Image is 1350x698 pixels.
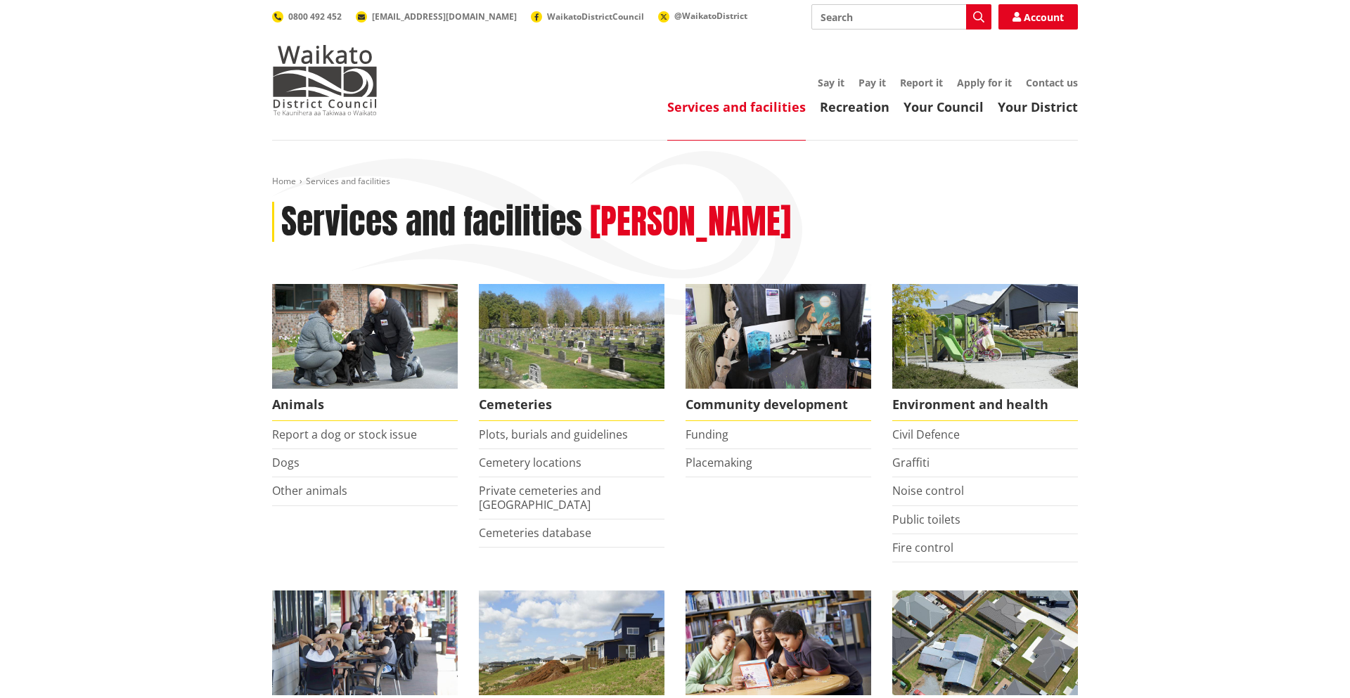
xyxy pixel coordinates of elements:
input: Search input [811,4,991,30]
a: WaikatoDistrictCouncil [531,11,644,22]
a: Report it [900,76,943,89]
a: Say it [818,76,844,89]
a: Private cemeteries and [GEOGRAPHIC_DATA] [479,483,601,512]
nav: breadcrumb [272,176,1078,188]
a: Placemaking [686,455,752,470]
img: Huntly Cemetery [479,284,664,389]
a: Dogs [272,455,300,470]
img: Matariki Travelling Suitcase Art Exhibition [686,284,871,389]
a: Apply for it [957,76,1012,89]
img: Land and property thumbnail [479,590,664,695]
a: Waikato District Council Animal Control team Animals [272,284,458,421]
a: Plots, burials and guidelines [479,427,628,442]
a: Pay it [859,76,886,89]
a: Other animals [272,483,347,498]
a: Public toilets [892,512,960,527]
a: Noise control [892,483,964,498]
span: Cemeteries [479,389,664,421]
h1: Services and facilities [281,202,582,243]
a: Huntly Cemetery Cemeteries [479,284,664,421]
a: Civil Defence [892,427,960,442]
a: Funding [686,427,728,442]
span: 0800 492 452 [288,11,342,22]
a: Graffiti [892,455,930,470]
span: Services and facilities [306,175,390,187]
a: Fire control [892,540,953,555]
span: [EMAIL_ADDRESS][DOMAIN_NAME] [372,11,517,22]
a: Account [998,4,1078,30]
span: Environment and health [892,389,1078,421]
img: Waikato District Council - Te Kaunihera aa Takiwaa o Waikato [272,45,378,115]
a: Your Council [904,98,984,115]
span: WaikatoDistrictCouncil [547,11,644,22]
a: Your District [998,98,1078,115]
img: Rates-thumbnail [892,590,1078,695]
a: @WaikatoDistrict [658,10,747,22]
img: Food and Alcohol in the Waikato [272,590,458,695]
a: [EMAIL_ADDRESS][DOMAIN_NAME] [356,11,517,22]
img: Waikato District Council libraries [686,590,871,695]
span: @WaikatoDistrict [674,10,747,22]
a: Contact us [1026,76,1078,89]
a: Recreation [820,98,889,115]
a: 0800 492 452 [272,11,342,22]
a: Cemetery locations [479,455,581,470]
span: Animals [272,389,458,421]
img: New housing in Pokeno [892,284,1078,389]
h2: [PERSON_NAME] [590,202,791,243]
a: Cemeteries database [479,525,591,541]
a: Home [272,175,296,187]
img: Animal Control [272,284,458,389]
a: Matariki Travelling Suitcase Art Exhibition Community development [686,284,871,421]
span: Community development [686,389,871,421]
a: Services and facilities [667,98,806,115]
a: Report a dog or stock issue [272,427,417,442]
a: New housing in Pokeno Environment and health [892,284,1078,421]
